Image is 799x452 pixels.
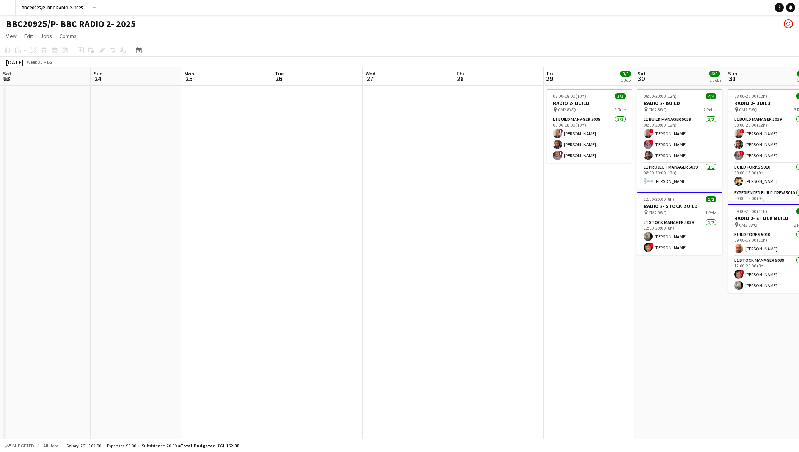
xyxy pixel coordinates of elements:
[636,74,646,83] span: 30
[739,107,757,113] span: CM2 8WQ
[615,93,626,99] span: 3/3
[93,74,103,83] span: 24
[637,89,722,189] app-job-card: 08:00-20:00 (12h)4/4RADIO 2- BUILD CM2 8WQ2 RolesL1 Build Manager 50393/308:00-20:00 (12h)![PERSO...
[649,129,654,133] span: !
[21,31,36,41] a: Edit
[274,74,284,83] span: 26
[649,140,654,144] span: !
[57,31,80,41] a: Comms
[546,74,553,83] span: 29
[183,74,194,83] span: 25
[6,33,17,39] span: View
[547,100,632,106] h3: RADIO 2- BUILD
[60,33,77,39] span: Comms
[728,70,737,77] span: Sun
[547,89,632,163] app-job-card: 08:00-18:00 (10h)3/3RADIO 2- BUILD CM2 8WQ1 RoleL1 Build Manager 50393/308:00-18:00 (10h)![PERSON...
[637,192,722,255] app-job-card: 12:00-20:00 (8h)2/2RADIO 2- STOCK BUILD CM2 8WQ1 RoleL1 Stock Manager 50392/212:00-20:00 (8h)[PER...
[705,210,716,216] span: 1 Role
[703,107,716,113] span: 2 Roles
[644,196,674,202] span: 12:00-20:00 (8h)
[558,107,576,113] span: CM2 8WQ
[66,443,239,449] div: Salary £61 162.00 + Expenses £0.00 + Subsistence £0.00 =
[734,208,767,214] span: 09:00-20:00 (11h)
[559,151,563,155] span: !
[740,151,744,155] span: !
[553,93,586,99] span: 08:00-18:00 (10h)
[16,0,89,15] button: BBC20925/P- BBC RADIO 2- 2025
[364,74,375,83] span: 27
[6,18,136,30] h1: BBC20925/P- BBC RADIO 2- 2025
[621,77,631,83] div: 1 Job
[12,443,34,449] span: Budgeted
[637,100,722,106] h3: RADIO 2- BUILD
[41,33,52,39] span: Jobs
[620,71,631,77] span: 3/3
[740,129,744,133] span: !
[637,218,722,255] app-card-role: L1 Stock Manager 50392/212:00-20:00 (8h)[PERSON_NAME]![PERSON_NAME]
[6,58,24,66] div: [DATE]
[637,70,646,77] span: Sat
[4,442,35,450] button: Budgeted
[94,70,103,77] span: Sun
[648,210,667,216] span: CM2 8WQ
[559,129,563,133] span: !
[547,115,632,163] app-card-role: L1 Build Manager 50393/308:00-18:00 (10h)![PERSON_NAME][PERSON_NAME]![PERSON_NAME]
[649,243,654,247] span: !
[710,77,721,83] div: 2 Jobs
[3,31,20,41] a: View
[455,74,466,83] span: 28
[706,196,716,202] span: 2/2
[366,70,375,77] span: Wed
[456,70,466,77] span: Thu
[648,107,667,113] span: CM2 8WQ
[24,33,33,39] span: Edit
[734,93,767,99] span: 08:00-20:00 (12h)
[615,107,626,113] span: 1 Role
[47,59,55,65] div: BST
[637,203,722,210] h3: RADIO 2- STOCK BUILD
[275,70,284,77] span: Tue
[637,163,722,189] app-card-role: L1 Project Manager 50391/108:00-20:00 (12h)[PERSON_NAME]
[25,59,44,65] span: Week 35
[637,115,722,163] app-card-role: L1 Build Manager 50393/308:00-20:00 (12h)![PERSON_NAME]![PERSON_NAME][PERSON_NAME]
[644,93,677,99] span: 08:00-20:00 (12h)
[706,93,716,99] span: 4/4
[3,70,11,77] span: Sat
[181,443,239,449] span: Total Budgeted £61 162.00
[784,19,793,28] app-user-avatar: Elizabeth Ramirez Baca
[727,74,737,83] span: 31
[709,71,720,77] span: 6/6
[2,74,11,83] span: 23
[740,270,744,274] span: !
[42,443,60,449] span: All jobs
[38,31,55,41] a: Jobs
[547,70,553,77] span: Fri
[184,70,194,77] span: Mon
[739,222,757,228] span: CM2 8WQ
